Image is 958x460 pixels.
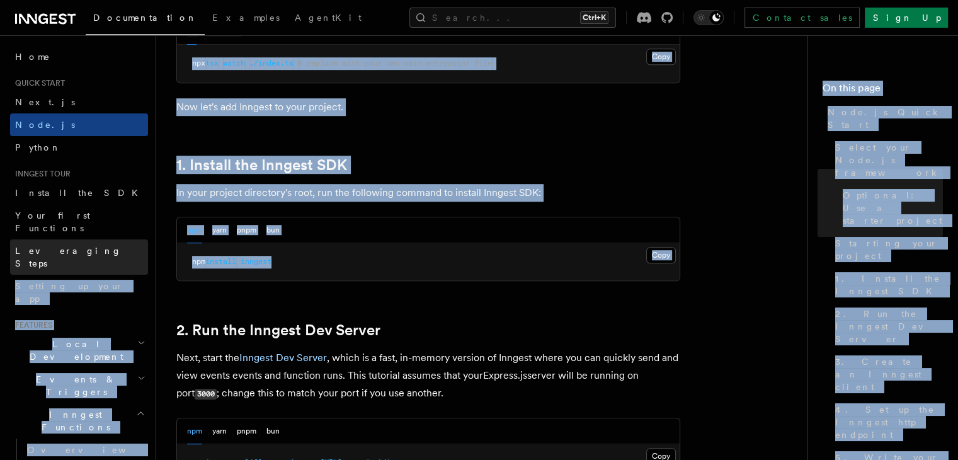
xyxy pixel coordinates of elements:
[10,91,148,113] a: Next.js
[298,59,492,67] span: # replace with your own main entrypoint file
[646,49,676,65] button: Copy
[10,368,148,403] button: Events & Triggers
[744,8,860,28] a: Contact sales
[646,247,676,263] button: Copy
[205,4,287,34] a: Examples
[266,418,280,444] button: bun
[835,355,943,393] span: 3. Create an Inngest client
[409,8,616,28] button: Search...Ctrl+K
[10,181,148,204] a: Install the SDK
[93,13,197,23] span: Documentation
[830,302,943,350] a: 2. Run the Inngest Dev Server
[823,81,943,101] h4: On this page
[212,418,227,444] button: yarn
[835,403,943,441] span: 4. Set up the Inngest http endpoint
[10,408,136,434] span: Inngest Functions
[212,13,280,23] span: Examples
[828,106,943,131] span: Node.js Quick Start
[15,246,122,268] span: Leveraging Steps
[192,59,205,67] span: npx
[241,257,271,266] span: inngest
[10,373,137,398] span: Events & Triggers
[830,350,943,398] a: 3. Create an Inngest client
[843,189,943,227] span: Optional: Use a starter project
[15,210,90,233] span: Your first Functions
[835,237,943,262] span: Starting your project
[237,418,256,444] button: pnpm
[266,217,280,243] button: bun
[10,136,148,159] a: Python
[205,59,219,67] span: tsx
[192,257,205,266] span: npm
[835,272,943,297] span: 1. Install the Inngest SDK
[830,136,943,184] a: Select your Node.js framework
[15,97,75,107] span: Next.js
[15,50,50,63] span: Home
[223,59,245,67] span: watch
[838,184,943,232] a: Optional: Use a starter project
[212,217,227,243] button: yarn
[10,239,148,275] a: Leveraging Steps
[580,11,608,24] kbd: Ctrl+K
[15,142,61,152] span: Python
[830,232,943,267] a: Starting your project
[249,59,294,67] span: ./index.ts
[239,352,327,364] a: Inngest Dev Server
[693,10,724,25] button: Toggle dark mode
[205,257,236,266] span: install
[835,141,943,179] span: Select your Node.js framework
[830,398,943,446] a: 4. Set up the Inngest http endpoint
[10,169,71,179] span: Inngest tour
[823,101,943,136] a: Node.js Quick Start
[10,275,148,310] a: Setting up your app
[10,204,148,239] a: Your first Functions
[10,45,148,68] a: Home
[15,281,123,304] span: Setting up your app
[15,120,75,130] span: Node.js
[10,113,148,136] a: Node.js
[10,333,148,368] button: Local Development
[835,308,943,345] span: 2. Run the Inngest Dev Server
[176,349,680,403] p: Next, start the , which is a fast, in-memory version of Inngest where you can quickly send and vi...
[865,8,948,28] a: Sign Up
[176,98,680,116] p: Now let's add Inngest to your project.
[176,156,347,174] a: 1. Install the Inngest SDK
[10,403,148,439] button: Inngest Functions
[86,4,205,35] a: Documentation
[176,321,380,339] a: 2. Run the Inngest Dev Server
[187,217,202,243] button: npm
[195,389,217,400] code: 3000
[10,320,52,330] span: Features
[295,13,362,23] span: AgentKit
[27,445,157,455] span: Overview
[176,184,680,202] p: In your project directory's root, run the following command to install Inngest SDK:
[15,188,145,198] span: Install the SDK
[10,338,137,363] span: Local Development
[287,4,369,34] a: AgentKit
[187,418,202,444] button: npm
[10,78,65,88] span: Quick start
[237,217,256,243] button: pnpm
[830,267,943,302] a: 1. Install the Inngest SDK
